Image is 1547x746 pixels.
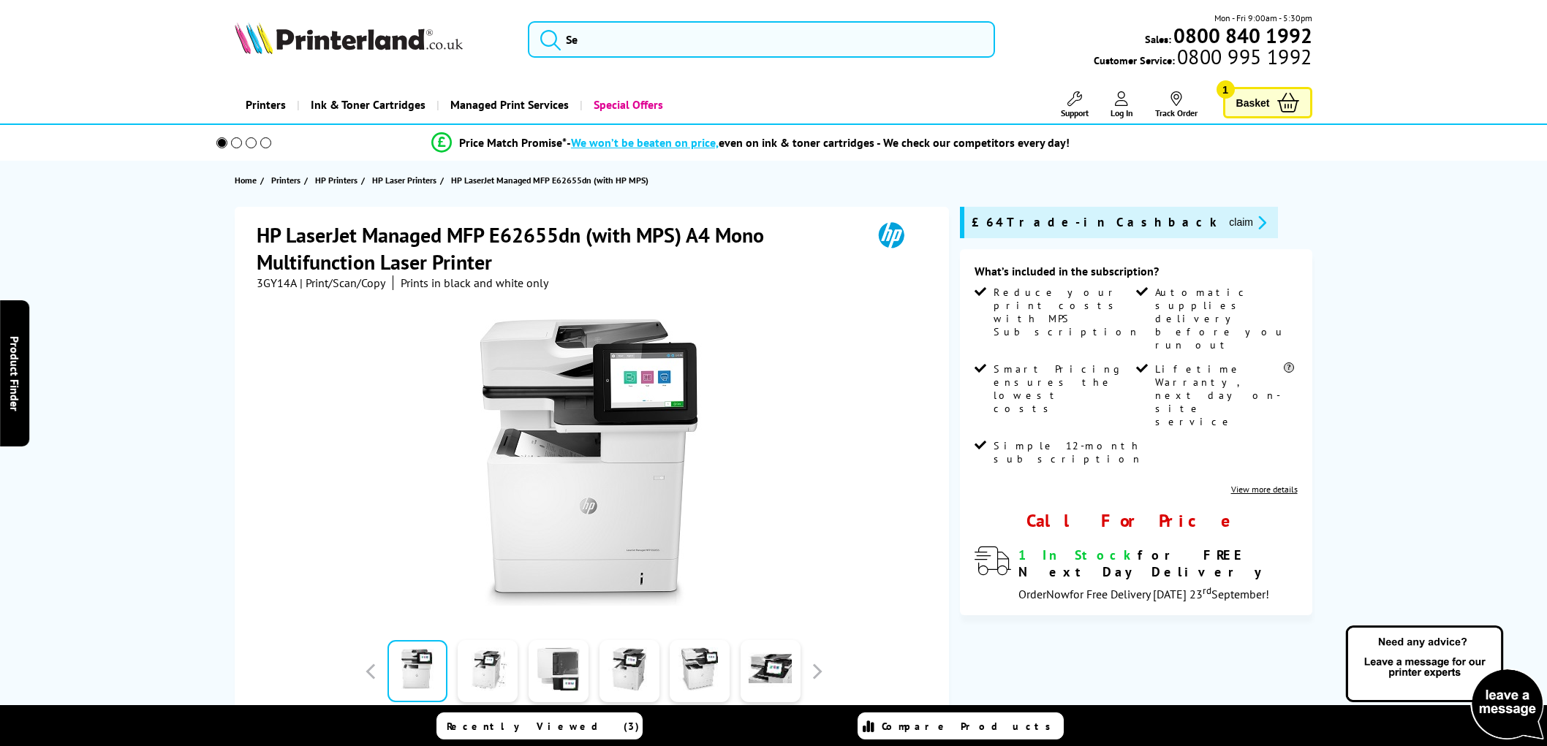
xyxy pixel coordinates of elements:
span: Support [1061,107,1089,118]
a: Printers [271,172,304,188]
span: flex-contract-details [1155,286,1294,351]
span: flex-contract-details [1155,362,1282,428]
div: modal_delivery [975,547,1297,601]
a: Track Order [1155,91,1198,118]
a: 0800 840 1992 [1171,28,1312,42]
sup: rd [1203,584,1211,597]
span: 3GY14A [257,275,297,290]
a: HP Printers [315,172,361,188]
span: Recently Viewed (3) [447,720,640,733]
a: Special Offers [580,86,674,123]
div: What’s included in the subscription? [975,264,1297,286]
span: £64 Trade-in Cashback [972,214,1217,231]
span: Sales: [1145,32,1171,46]
span: 1 In Stock [1018,547,1138,563]
span: Price Match Promise* [459,135,567,150]
span: 0800 995 1992 [1175,50,1312,64]
li: modal_Promise [196,130,1305,156]
a: Support [1061,91,1089,118]
span: Ink & Toner Cartridges [311,86,425,123]
a: Compare Products [858,712,1064,739]
span: We won’t be beaten on price, [571,135,719,150]
div: for FREE Next Day Delivery [1018,547,1297,580]
div: Call For Price [975,509,1297,532]
span: | Print/Scan/Copy [300,275,385,290]
span: Order for Free Delivery [DATE] 23 September! [1018,587,1269,601]
a: HP LaserJet Managed MFP E62655dn (with HP MPS) [451,172,652,188]
a: Printerland Logo [235,22,509,57]
i: Prints in black and white only [401,275,548,290]
img: HP LaserJet Managed MFP E62655dn (with MPS) [450,319,737,606]
input: Se [528,21,995,58]
span: Mon - Fri 9:00am - 5:30pm [1214,11,1312,25]
a: flex-contract-details [1231,484,1298,495]
span: Now [1046,587,1070,601]
span: Customer Service: [1094,50,1312,67]
a: Ink & Toner Cartridges [297,86,436,123]
a: Printers [235,86,297,123]
span: Home [235,172,257,188]
a: Log In [1111,91,1133,118]
span: Log In [1111,107,1133,118]
span: Printers [271,172,300,188]
a: Home [235,172,260,188]
img: Open Live Chat window [1342,623,1547,743]
span: flex-contract-details [994,439,1143,465]
img: HP [858,221,925,248]
button: promo-description [1225,214,1271,231]
a: Recently Viewed (3) [436,712,643,739]
span: flex-contract-details [994,286,1140,338]
img: Printerland Logo [235,22,463,54]
span: flex-contract-details [994,362,1132,415]
span: Compare Products [882,720,1059,733]
a: Basket 1 [1223,87,1312,118]
h1: HP LaserJet Managed MFP E62655dn (with MPS) A4 Mono Multifunction Laser Printer [257,221,858,275]
span: HP Laser Printers [372,172,436,188]
span: 1 [1217,80,1235,99]
span: Basket [1236,93,1270,113]
div: - even on ink & toner cartridges - We check our competitors every day! [567,135,1070,150]
span: HP LaserJet Managed MFP E62655dn (with HP MPS) [451,172,648,188]
b: 0800 840 1992 [1173,22,1312,49]
span: Product Finder [7,335,22,411]
span: HP Printers [315,172,358,188]
a: Managed Print Services [436,86,580,123]
a: HP Laser Printers [372,172,440,188]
